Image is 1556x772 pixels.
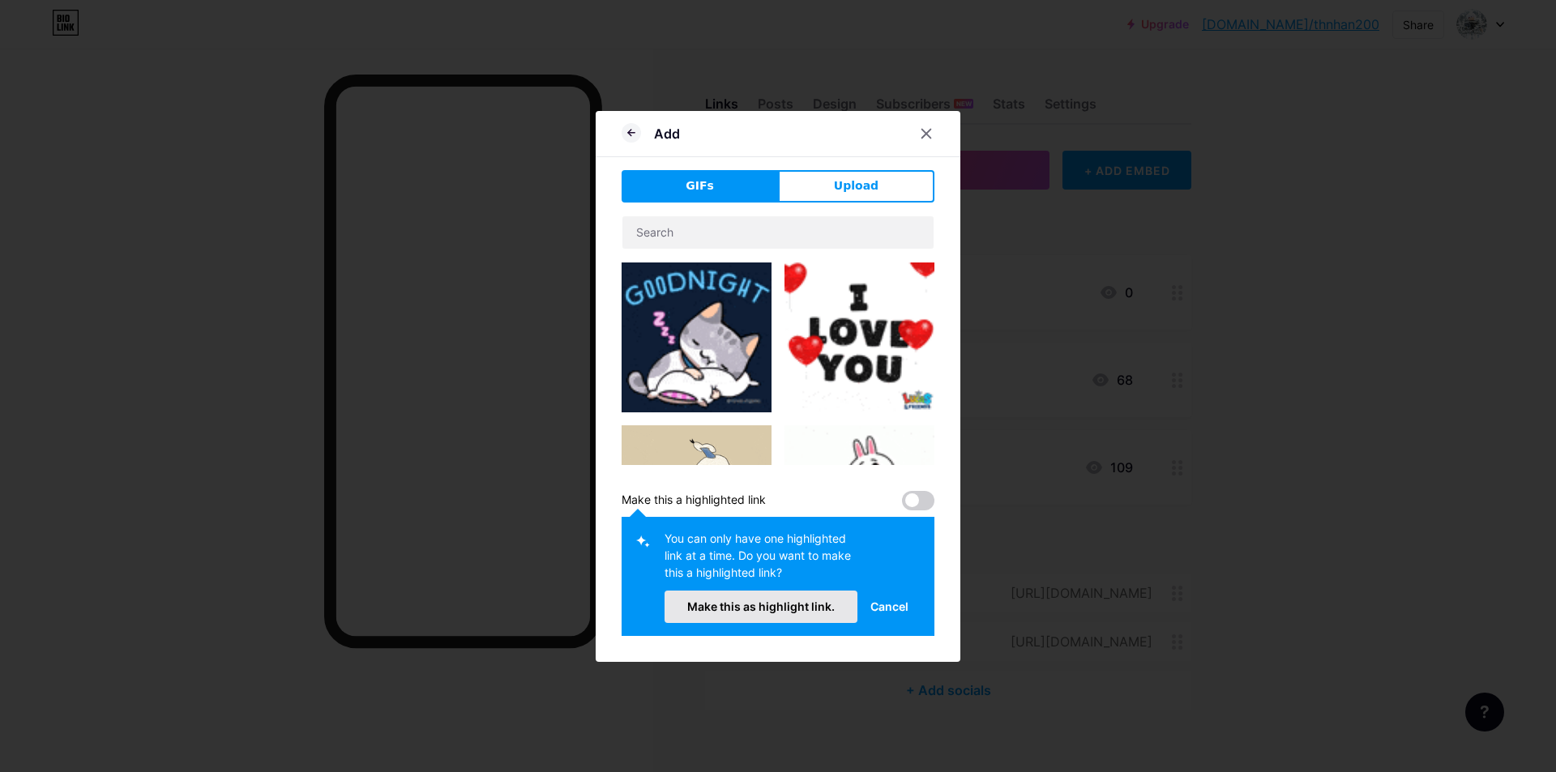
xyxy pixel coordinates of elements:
[686,177,714,194] span: GIFs
[784,425,934,554] img: Gihpy
[834,177,878,194] span: Upload
[622,170,778,203] button: GIFs
[778,170,934,203] button: Upload
[870,598,908,615] span: Cancel
[687,599,835,613] span: Make this as highlight link.
[622,425,772,575] img: Gihpy
[654,124,680,143] div: Add
[622,262,772,412] img: Gihpy
[857,591,921,623] button: Cancel
[665,591,857,623] button: Make this as highlight link.
[622,216,934,249] input: Search
[665,530,857,591] div: You can only have one highlighted link at a time. Do you want to make this a highlighted link?
[784,262,934,412] img: Gihpy
[622,491,766,510] div: Make this a highlighted link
